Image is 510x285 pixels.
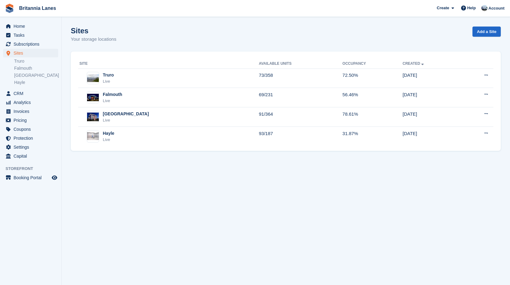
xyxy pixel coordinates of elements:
td: [DATE] [403,127,460,146]
h1: Sites [71,27,116,35]
span: Protection [14,134,50,142]
span: Booking Portal [14,173,50,182]
a: Preview store [51,174,58,181]
a: menu [3,125,58,134]
a: menu [3,116,58,125]
span: CRM [14,89,50,98]
img: Image of Exeter site [87,113,99,122]
td: 78.61% [343,107,403,127]
td: 72.50% [343,68,403,88]
img: Image of Truro site [87,74,99,82]
a: menu [3,89,58,98]
a: Truro [14,58,58,64]
div: Truro [103,72,114,78]
div: Live [103,98,122,104]
span: Create [437,5,449,11]
img: stora-icon-8386f47178a22dfd0bd8f6a31ec36ba5ce8667c1dd55bd0f319d3a0aa187defe.svg [5,4,14,13]
a: Falmouth [14,65,58,71]
div: Live [103,137,114,143]
th: Available Units [259,59,343,69]
td: [DATE] [403,68,460,88]
a: menu [3,152,58,160]
a: menu [3,31,58,39]
div: Live [103,117,149,123]
span: Home [14,22,50,31]
div: Falmouth [103,91,122,98]
div: [GEOGRAPHIC_DATA] [103,111,149,117]
span: Settings [14,143,50,151]
span: Invoices [14,107,50,116]
a: menu [3,134,58,142]
td: 93/187 [259,127,343,146]
a: menu [3,49,58,57]
img: Image of Hayle site [87,132,99,140]
span: Help [467,5,476,11]
img: Image of Falmouth site [87,94,99,101]
td: 31.87% [343,127,403,146]
p: Your storage locations [71,36,116,43]
span: Capital [14,152,50,160]
span: Sites [14,49,50,57]
a: menu [3,143,58,151]
img: John Millership [481,5,488,11]
a: menu [3,98,58,107]
span: Coupons [14,125,50,134]
a: Britannia Lanes [17,3,58,13]
span: Account [488,5,504,11]
a: menu [3,107,58,116]
td: 69/231 [259,88,343,107]
a: menu [3,40,58,48]
span: Tasks [14,31,50,39]
span: Pricing [14,116,50,125]
td: [DATE] [403,107,460,127]
td: 91/364 [259,107,343,127]
div: Live [103,78,114,85]
th: Site [78,59,259,69]
a: menu [3,22,58,31]
a: menu [3,173,58,182]
div: Hayle [103,130,114,137]
td: 56.46% [343,88,403,107]
span: Subscriptions [14,40,50,48]
span: Analytics [14,98,50,107]
td: [DATE] [403,88,460,107]
a: Add a Site [472,27,501,37]
a: Hayle [14,80,58,85]
td: 73/358 [259,68,343,88]
a: [GEOGRAPHIC_DATA] [14,72,58,78]
span: Storefront [6,166,61,172]
th: Occupancy [343,59,403,69]
a: Created [403,61,425,66]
